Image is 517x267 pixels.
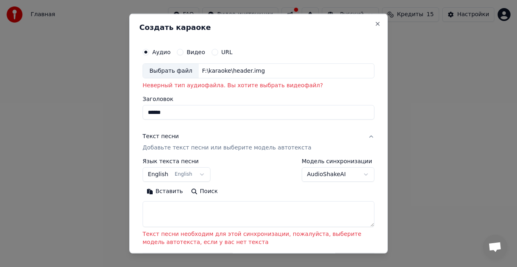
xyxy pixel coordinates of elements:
[187,185,222,198] button: Поиск
[143,230,374,246] p: Текст песни необходим для этой синхронизации, пожалуйста, выберите модель автотекста, если у вас ...
[143,96,374,102] label: Заголовок
[221,49,233,55] label: URL
[143,63,199,78] div: Выбрать файл
[143,185,187,198] button: Вставить
[143,132,179,141] div: Текст песни
[143,144,311,152] p: Добавьте текст песни или выберите модель автотекста
[302,158,374,164] label: Модель синхронизации
[199,67,268,75] div: F:\karaoke\header.img
[143,126,374,158] button: Текст песниДобавьте текст песни или выберите модель автотекста
[143,158,210,164] label: Язык текста песни
[152,49,170,55] label: Аудио
[143,82,374,90] p: Неверный тип аудиофайла. Вы хотите выбрать видеофайл?
[139,23,378,31] h2: Создать караоке
[187,49,205,55] label: Видео
[143,158,374,253] div: Текст песниДобавьте текст песни или выберите модель автотекста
